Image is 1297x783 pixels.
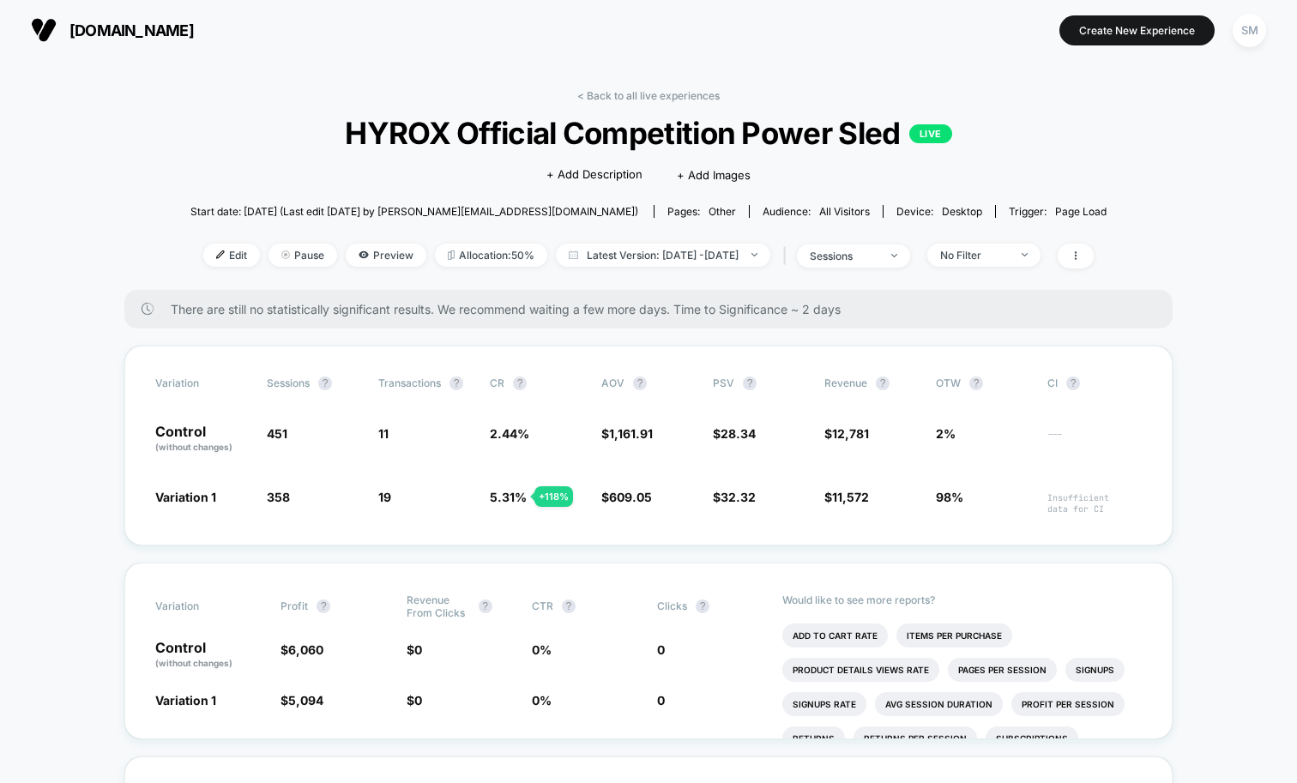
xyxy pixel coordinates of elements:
[713,490,756,504] span: $
[609,426,653,441] span: 1,161.91
[267,376,310,389] span: Sessions
[1009,205,1107,218] div: Trigger:
[819,205,870,218] span: All Visitors
[810,250,878,262] div: sessions
[824,376,867,389] span: Revenue
[875,692,1003,716] li: Avg Session Duration
[1047,429,1142,454] span: ---
[346,244,426,267] span: Preview
[171,302,1138,316] span: There are still no statistically significant results. We recommend waiting a few more days . Time...
[657,599,687,612] span: Clicks
[601,490,652,504] span: $
[203,244,260,267] span: Edit
[1011,692,1125,716] li: Profit Per Session
[763,205,870,218] div: Audience:
[824,426,869,441] span: $
[1047,492,1142,515] span: Insufficient data for CI
[267,426,287,441] span: 451
[854,726,977,750] li: Returns Per Session
[479,599,492,613] button: ?
[216,250,225,259] img: edit
[31,17,57,43] img: Visually logo
[155,641,263,670] p: Control
[268,244,337,267] span: Pause
[1228,13,1271,48] button: SM
[1055,205,1107,218] span: Page Load
[155,425,250,454] p: Control
[532,693,552,708] span: 0 %
[449,376,463,390] button: ?
[237,115,1061,151] span: HYROX Official Competition Power Sled
[414,642,422,657] span: 0
[69,21,194,39] span: [DOMAIN_NAME]
[1066,376,1080,390] button: ?
[378,490,391,504] span: 19
[713,426,756,441] span: $
[1047,376,1142,390] span: CI
[490,426,529,441] span: 2.44 %
[562,599,576,613] button: ?
[513,376,527,390] button: ?
[891,254,897,257] img: end
[779,244,797,268] span: |
[936,490,963,504] span: 98%
[281,250,290,259] img: end
[1065,658,1125,682] li: Signups
[556,244,770,267] span: Latest Version: [DATE] - [DATE]
[577,89,720,102] a: < Back to all live experiences
[407,642,422,657] span: $
[288,642,323,657] span: 6,060
[1233,14,1266,47] div: SM
[281,642,323,657] span: $
[448,250,455,260] img: rebalance
[782,726,845,750] li: Returns
[155,593,250,619] span: Variation
[155,442,232,452] span: (without changes)
[407,693,422,708] span: $
[490,376,504,389] span: CR
[281,693,323,708] span: $
[546,166,642,184] span: + Add Description
[969,376,983,390] button: ?
[155,658,232,668] span: (without changes)
[657,642,665,657] span: 0
[601,376,624,389] span: AOV
[709,205,736,218] span: other
[883,205,995,218] span: Device:
[782,593,1142,606] p: Would like to see more reports?
[532,599,553,612] span: CTR
[601,426,653,441] span: $
[378,426,389,441] span: 11
[696,599,709,613] button: ?
[317,599,330,613] button: ?
[782,692,866,716] li: Signups Rate
[26,16,199,44] button: [DOMAIN_NAME]
[534,486,573,507] div: + 118 %
[782,658,939,682] li: Product Details Views Rate
[677,168,751,182] span: + Add Images
[832,490,869,504] span: 11,572
[751,253,757,256] img: end
[155,490,216,504] span: Variation 1
[713,376,734,389] span: PSV
[832,426,869,441] span: 12,781
[1059,15,1215,45] button: Create New Experience
[318,376,332,390] button: ?
[657,693,665,708] span: 0
[942,205,982,218] span: desktop
[490,490,527,504] span: 5.31 %
[288,693,323,708] span: 5,094
[190,205,638,218] span: Start date: [DATE] (Last edit [DATE] by [PERSON_NAME][EMAIL_ADDRESS][DOMAIN_NAME])
[721,426,756,441] span: 28.34
[609,490,652,504] span: 609.05
[155,376,250,390] span: Variation
[267,490,290,504] span: 358
[435,244,547,267] span: Allocation: 50%
[948,658,1057,682] li: Pages Per Session
[896,623,1012,647] li: Items Per Purchase
[414,693,422,708] span: 0
[532,642,552,657] span: 0 %
[876,376,890,390] button: ?
[936,376,1030,390] span: OTW
[909,124,952,143] p: LIVE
